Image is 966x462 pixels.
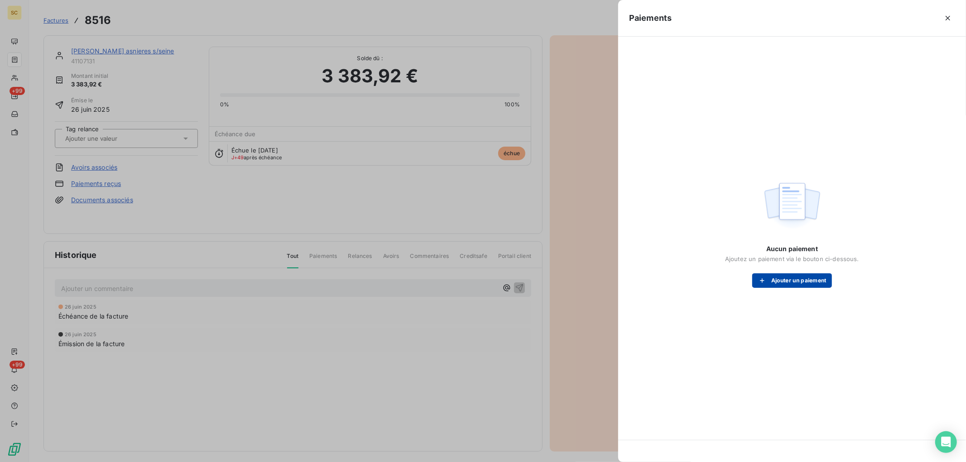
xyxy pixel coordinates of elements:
[763,178,821,234] img: empty state
[766,244,818,253] span: Aucun paiement
[725,255,859,262] span: Ajoutez un paiement via le bouton ci-dessous.
[752,273,832,288] button: Ajouter un paiement
[935,431,957,453] div: Open Intercom Messenger
[629,12,672,24] h5: Paiements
